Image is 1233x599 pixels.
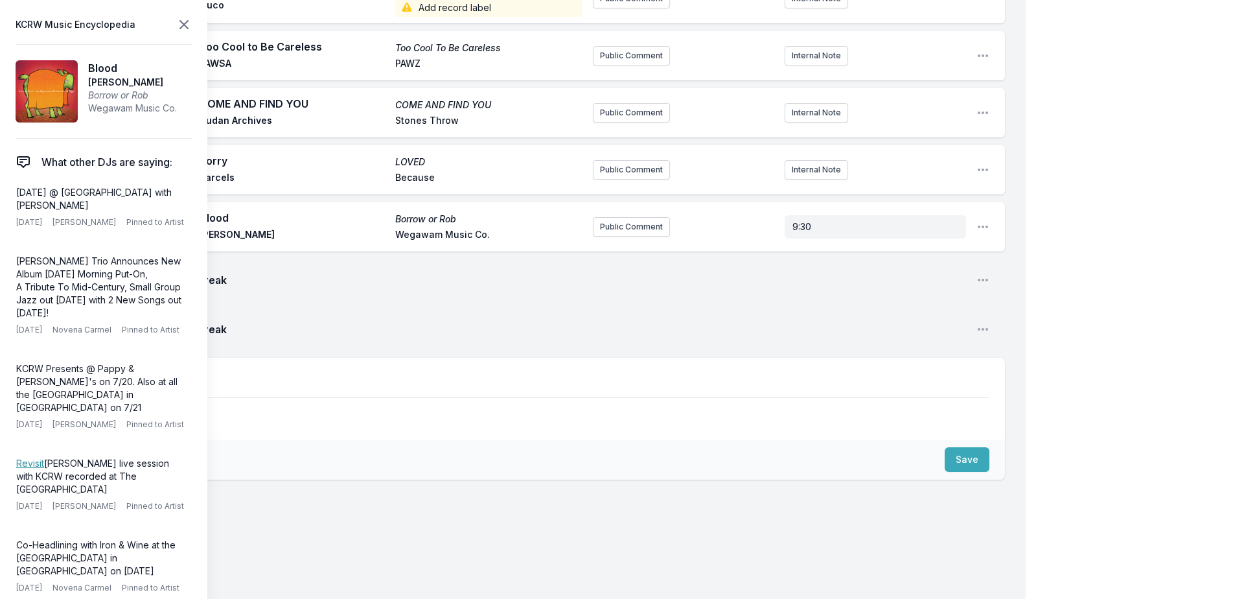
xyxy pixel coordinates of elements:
[395,99,583,112] span: COME AND FIND YOU
[88,60,177,76] span: Blood
[785,103,848,123] button: Internal Note
[16,281,186,320] p: A Tribute To Mid-Century, Small Group Jazz out [DATE] with 2 New Songs out [DATE]!
[16,501,42,511] span: [DATE]
[16,419,42,430] span: [DATE]
[200,228,387,244] span: [PERSON_NAME]
[945,447,989,472] button: Save
[16,325,42,335] span: [DATE]
[88,76,177,89] span: [PERSON_NAME]
[126,217,184,228] span: Pinned to Artist
[976,274,989,287] button: Open playlist item options
[200,171,387,187] span: Parcels
[126,501,184,511] span: Pinned to Artist
[593,46,670,65] button: Public Comment
[88,102,177,115] span: Wegawam Music Co.
[200,210,387,226] span: Blood
[785,46,848,65] button: Internal Note
[52,325,111,335] span: Novena Carmel
[593,160,670,180] button: Public Comment
[395,41,583,54] span: Too Cool To Be Careless
[200,96,387,112] span: COME AND FIND YOU
[57,398,989,424] p: Enter a commercial break.
[395,114,583,130] span: Stones Throw
[976,220,989,233] button: Open playlist item options
[792,221,811,232] span: 9:30
[200,153,387,169] span: Sorry
[200,39,387,54] span: Too Cool to Be Careless
[200,57,387,73] span: PAWSA
[122,583,179,593] span: Pinned to Artist
[52,501,116,511] span: [PERSON_NAME]
[122,325,179,335] span: Pinned to Artist
[16,217,42,228] span: [DATE]
[197,272,966,288] span: Break
[976,49,989,62] button: Open playlist item options
[52,419,116,430] span: [PERSON_NAME]
[126,419,184,430] span: Pinned to Artist
[52,583,111,593] span: Novena Carmel
[41,154,172,170] span: What other DJs are saying:
[976,163,989,176] button: Open playlist item options
[16,60,78,123] img: Borrow or Rob
[785,160,848,180] button: Internal Note
[16,186,186,212] p: [DATE] @ [GEOGRAPHIC_DATA] with [PERSON_NAME]
[16,583,42,593] span: [DATE]
[52,217,116,228] span: [PERSON_NAME]
[976,106,989,119] button: Open playlist item options
[88,89,177,102] span: Borrow or Rob
[395,57,583,73] span: PAWZ
[395,213,583,226] span: Borrow or Rob
[16,458,44,469] a: Revisit
[16,362,186,414] p: KCRW Presents @ Pappy & [PERSON_NAME]'s on 7/20. Also at all the [GEOGRAPHIC_DATA] in [GEOGRAPHIC...
[395,171,583,187] span: Because
[976,323,989,336] button: Open playlist item options
[197,322,966,337] span: Break
[16,457,186,496] p: [PERSON_NAME] live session with KCRW recorded at The [GEOGRAPHIC_DATA]
[200,114,387,130] span: Sudan Archives
[16,255,186,281] p: [PERSON_NAME] Trio Announces New Album [DATE] Morning Put-On,
[593,217,670,237] button: Public Comment
[395,156,583,169] span: LOVED
[16,539,186,578] p: Co-Headlining with Iron & Wine at the [GEOGRAPHIC_DATA] in [GEOGRAPHIC_DATA] on [DATE]
[16,16,135,34] span: KCRW Music Encyclopedia
[593,103,670,123] button: Public Comment
[395,228,583,244] span: Wegawam Music Co.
